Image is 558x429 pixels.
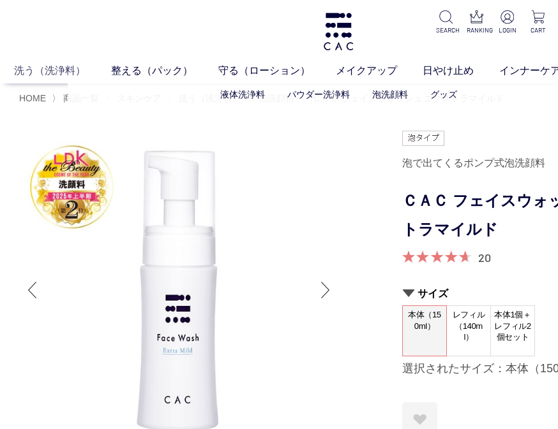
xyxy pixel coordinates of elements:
span: レフィル（140ml） [447,306,490,346]
a: 泡洗顔料 [372,89,408,99]
p: LOGIN [497,25,517,35]
img: 泡タイプ [402,131,444,146]
p: RANKING [467,25,486,35]
a: 日やけ止め [423,63,499,78]
a: 洗う（洗浄料） [14,63,111,78]
span: 商品一覧 [63,93,99,103]
a: 守る（ローション） [218,63,336,78]
div: Next slide [313,265,338,316]
a: パウダー洗浄料 [287,89,350,99]
a: メイクアップ [336,63,423,78]
a: RANKING [467,10,486,35]
p: SEARCH [436,25,456,35]
li: 〉 [52,92,102,105]
a: CART [528,10,548,35]
a: HOME [19,93,46,103]
p: CART [528,25,548,35]
a: SEARCH [436,10,456,35]
a: 20 [478,251,491,265]
a: 液体洗浄料 [220,89,265,99]
a: グッズ [430,89,457,99]
a: 整える（パック） [111,63,218,78]
span: 本体（150ml） [403,306,446,342]
a: 商品一覧 [61,93,99,103]
span: 本体1個＋レフィル2個セット [491,306,534,346]
div: Previous slide [19,265,45,316]
a: LOGIN [497,10,517,35]
img: logo [322,13,355,50]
